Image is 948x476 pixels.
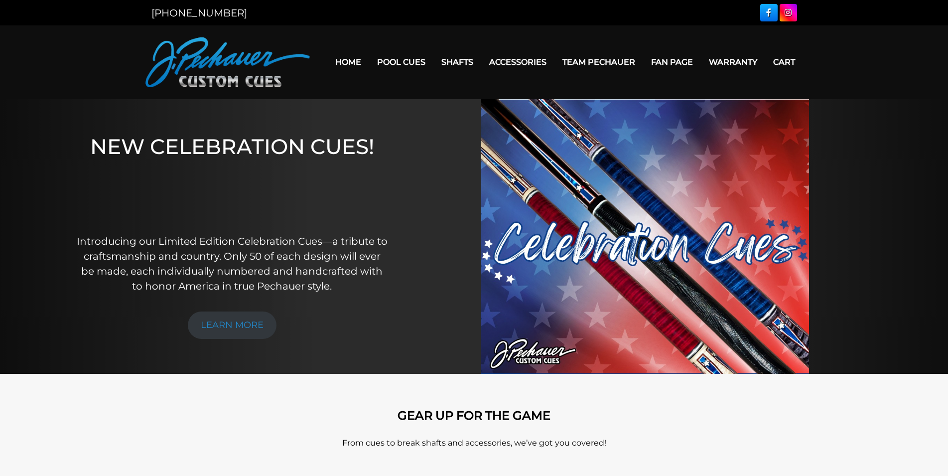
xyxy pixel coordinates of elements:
[643,49,701,75] a: Fan Page
[765,49,803,75] a: Cart
[433,49,481,75] a: Shafts
[76,134,388,220] h1: NEW CELEBRATION CUES!
[145,37,310,87] img: Pechauer Custom Cues
[190,437,758,449] p: From cues to break shafts and accessories, we’ve got you covered!
[369,49,433,75] a: Pool Cues
[398,408,550,423] strong: GEAR UP FOR THE GAME
[327,49,369,75] a: Home
[554,49,643,75] a: Team Pechauer
[188,312,276,339] a: LEARN MORE
[701,49,765,75] a: Warranty
[151,7,247,19] a: [PHONE_NUMBER]
[76,234,388,294] p: Introducing our Limited Edition Celebration Cues—a tribute to craftsmanship and country. Only 50 ...
[481,49,554,75] a: Accessories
